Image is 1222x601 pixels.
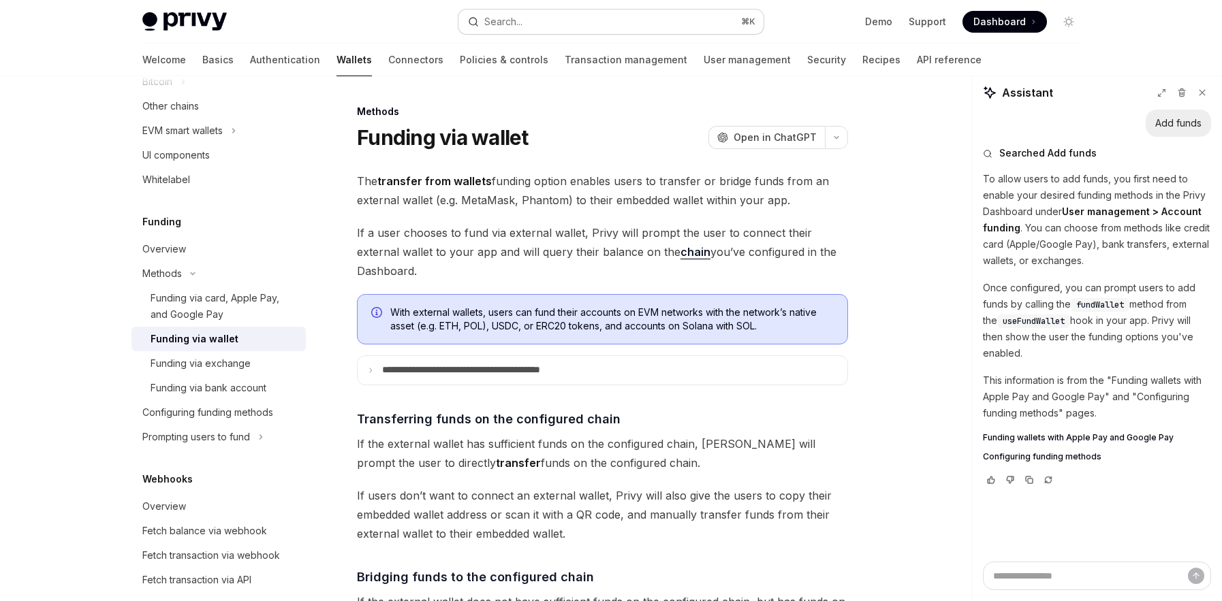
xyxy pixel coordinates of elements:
[142,98,199,114] div: Other chains
[1003,316,1065,327] span: useFundWallet
[496,456,541,470] strong: transfer
[336,44,372,76] a: Wallets
[390,306,834,333] span: With external wallets, users can fund their accounts on EVM networks with the network’s native as...
[983,372,1211,421] p: This information is from the "Funding wallets with Apple Pay and Google Pay" and "Configuring fun...
[865,15,892,29] a: Demo
[151,290,298,323] div: Funding via card, Apple Pay, and Google Pay
[388,44,443,76] a: Connectors
[484,14,522,30] div: Search...
[1155,116,1202,130] div: Add funds
[131,494,306,519] a: Overview
[142,172,190,188] div: Whitelabel
[131,519,306,543] a: Fetch balance via webhook
[151,380,266,396] div: Funding via bank account
[983,280,1211,361] p: Once configured, you can prompt users to add funds by calling the method from the hook in your ap...
[377,174,492,188] strong: transfer from wallets
[458,10,764,34] button: Search...⌘K
[983,146,1211,160] button: Searched Add funds
[983,432,1211,443] a: Funding wallets with Apple Pay and Google Pay
[1076,299,1124,310] span: fundWallet
[1188,568,1204,584] button: Send message
[142,498,186,515] div: Overview
[357,105,848,118] div: Methods
[151,355,251,372] div: Funding via exchange
[142,404,273,421] div: Configuring funding methods
[983,451,1101,462] span: Configuring funding methods
[131,143,306,167] a: UI components
[142,265,182,282] div: Methods
[371,307,385,321] svg: Info
[357,486,848,543] span: If users don’t want to connect an external wallet, Privy will also give the users to copy their e...
[909,15,946,29] a: Support
[357,125,529,150] h1: Funding via wallet
[142,429,250,445] div: Prompting users to fund
[704,44,791,76] a: User management
[357,434,848,472] span: If the external wallet has sufficient funds on the configured chain, [PERSON_NAME] will prompt th...
[151,331,238,347] div: Funding via wallet
[131,94,306,118] a: Other chains
[807,44,846,76] a: Security
[565,44,687,76] a: Transaction management
[142,547,280,564] div: Fetch transaction via webhook
[983,206,1202,233] strong: User management > Account funding
[983,432,1174,443] span: Funding wallets with Apple Pay and Google Pay
[999,146,1097,160] span: Searched Add funds
[983,451,1211,462] a: Configuring funding methods
[131,351,306,376] a: Funding via exchange
[734,131,817,144] span: Open in ChatGPT
[680,245,710,259] a: chain
[917,44,982,76] a: API reference
[460,44,548,76] a: Policies & controls
[142,44,186,76] a: Welcome
[131,376,306,400] a: Funding via bank account
[708,126,825,149] button: Open in ChatGPT
[131,400,306,425] a: Configuring funding methods
[357,410,621,428] span: Transferring funds on the configured chain
[131,568,306,592] a: Fetch transaction via API
[142,214,181,230] h5: Funding
[983,171,1211,269] p: To allow users to add funds, you first need to enable your desired funding methods in the Privy D...
[142,471,193,487] h5: Webhooks
[142,12,227,31] img: light logo
[1058,11,1080,33] button: Toggle dark mode
[357,223,848,280] span: If a user chooses to fund via external wallet, Privy will prompt the user to connect their extern...
[250,44,320,76] a: Authentication
[142,123,223,139] div: EVM smart wallets
[202,44,234,76] a: Basics
[131,167,306,192] a: Whitelabel
[357,172,848,210] span: The funding option enables users to transfer or bridge funds from an external wallet (e.g. MetaMa...
[142,147,210,163] div: UI components
[131,237,306,261] a: Overview
[131,327,306,351] a: Funding via wallet
[131,286,306,327] a: Funding via card, Apple Pay, and Google Pay
[1002,84,1053,101] span: Assistant
[741,16,755,27] span: ⌘ K
[142,241,186,257] div: Overview
[962,11,1047,33] a: Dashboard
[142,572,251,588] div: Fetch transaction via API
[862,44,900,76] a: Recipes
[973,15,1026,29] span: Dashboard
[131,543,306,568] a: Fetch transaction via webhook
[142,523,267,539] div: Fetch balance via webhook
